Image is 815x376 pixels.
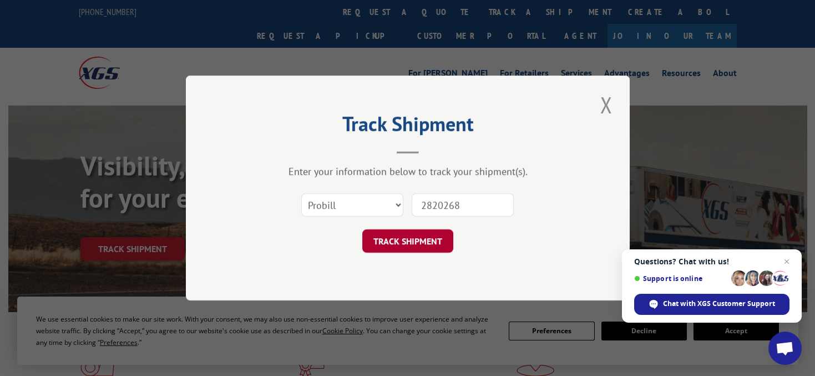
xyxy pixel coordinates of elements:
span: Support is online [634,274,727,283]
h2: Track Shipment [241,116,574,137]
button: TRACK SHIPMENT [362,229,453,253]
input: Number(s) [412,193,514,217]
div: Enter your information below to track your shipment(s). [241,165,574,178]
span: Chat with XGS Customer Support [634,294,789,315]
button: Close modal [597,89,616,120]
span: Chat with XGS Customer Support [663,299,775,309]
a: Open chat [768,332,802,365]
span: Questions? Chat with us! [634,257,789,266]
